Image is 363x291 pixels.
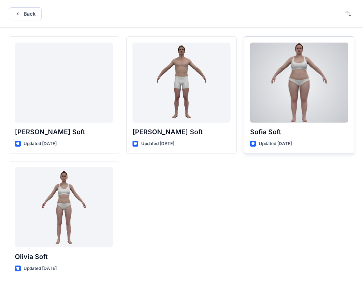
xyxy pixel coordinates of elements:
a: Sofia Soft [250,43,348,123]
p: [PERSON_NAME] Soft [15,127,113,137]
a: Joseph Soft [15,43,113,123]
p: Updated [DATE] [141,140,174,148]
button: Back [9,7,42,20]
p: Updated [DATE] [24,265,57,272]
a: Olivia Soft [15,167,113,247]
p: Updated [DATE] [24,140,57,148]
p: Updated [DATE] [259,140,292,148]
a: Oliver Soft [132,43,231,123]
p: Olivia Soft [15,252,113,262]
p: Sofia Soft [250,127,348,137]
p: [PERSON_NAME] Soft [132,127,231,137]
